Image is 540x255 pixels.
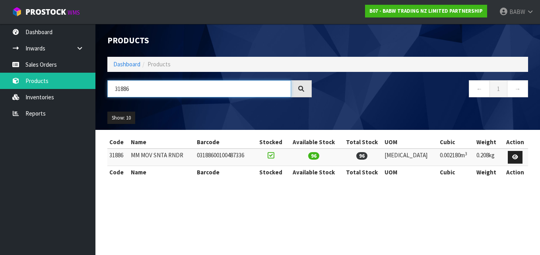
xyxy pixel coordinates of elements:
[383,166,437,178] th: UOM
[369,8,483,14] strong: B07 - BABW TRADING NZ LIMITED PARTNERSHIP
[507,80,528,97] a: →
[148,60,171,68] span: Products
[68,9,80,16] small: WMS
[383,149,437,166] td: [MEDICAL_DATA]
[129,166,195,178] th: Name
[107,166,129,178] th: Code
[503,136,528,149] th: Action
[195,166,255,178] th: Barcode
[465,151,467,156] sup: 3
[107,136,129,149] th: Code
[195,149,255,166] td: 03188600100487336
[438,149,475,166] td: 0.002180m
[341,136,383,149] th: Total Stock
[341,166,383,178] th: Total Stock
[489,80,507,97] a: 1
[356,152,367,160] span: 96
[438,166,475,178] th: Cubic
[503,166,528,178] th: Action
[255,136,287,149] th: Stocked
[129,136,195,149] th: Name
[469,80,490,97] a: ←
[195,136,255,149] th: Barcode
[107,80,291,97] input: Search products
[129,149,195,166] td: MM MOV SNTA RNDR
[107,112,135,124] button: Show: 10
[287,166,341,178] th: Available Stock
[25,7,66,17] span: ProStock
[438,136,475,149] th: Cubic
[474,149,502,166] td: 0.208kg
[255,166,287,178] th: Stocked
[509,8,525,15] span: BABW
[474,166,502,178] th: Weight
[474,136,502,149] th: Weight
[308,152,319,160] span: 96
[383,136,437,149] th: UOM
[12,7,22,17] img: cube-alt.png
[113,60,140,68] a: Dashboard
[324,80,528,100] nav: Page navigation
[107,36,312,45] h1: Products
[107,149,129,166] td: 31886
[287,136,341,149] th: Available Stock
